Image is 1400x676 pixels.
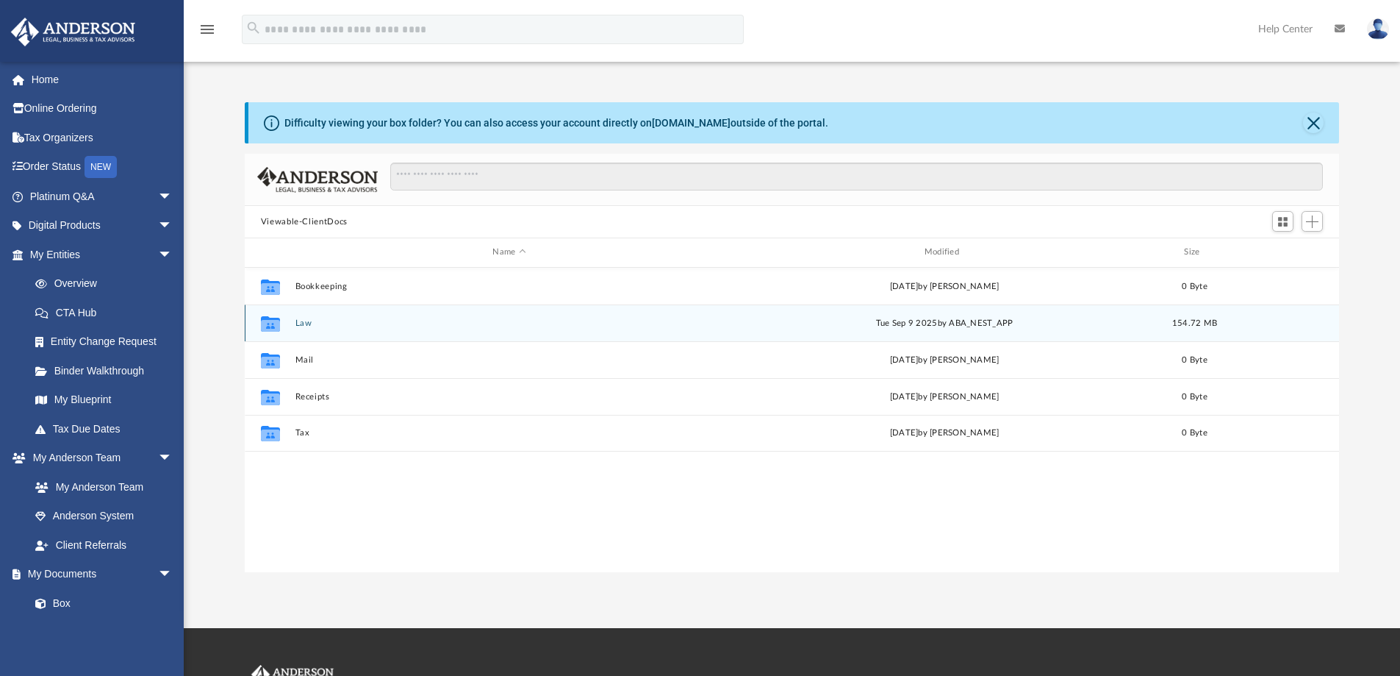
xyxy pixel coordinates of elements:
[1303,113,1324,133] button: Close
[1367,18,1389,40] img: User Pic
[198,21,216,38] i: menu
[295,392,723,402] button: Receipts
[1172,319,1217,327] span: 154.72 MB
[245,268,1340,572] div: grid
[1165,246,1224,259] div: Size
[7,18,140,46] img: Anderson Advisors Platinum Portal
[1182,392,1207,400] span: 0 Byte
[198,28,216,38] a: menu
[1230,246,1333,259] div: id
[21,327,195,357] a: Entity Change Request
[10,240,195,269] a: My Entitiesarrow_drop_down
[10,65,195,94] a: Home
[730,316,1158,330] div: Tue Sep 9 2025 by ABA_NEST_APP
[21,618,187,647] a: Meeting Minutes
[21,298,195,327] a: CTA Hub
[21,269,195,299] a: Overview
[21,502,187,531] a: Anderson System
[158,444,187,474] span: arrow_drop_down
[730,280,1158,293] div: [DATE] by [PERSON_NAME]
[730,427,1158,440] div: [DATE] by [PERSON_NAME]
[1182,355,1207,363] span: 0 Byte
[652,117,730,129] a: [DOMAIN_NAME]
[158,182,187,212] span: arrow_drop_down
[1302,211,1324,232] button: Add
[21,472,180,502] a: My Anderson Team
[10,152,195,182] a: Order StatusNEW
[21,588,180,618] a: Box
[85,156,117,178] div: NEW
[730,246,1159,259] div: Modified
[730,390,1158,403] div: [DATE] by [PERSON_NAME]
[251,246,288,259] div: id
[295,428,723,438] button: Tax
[294,246,723,259] div: Name
[730,353,1158,366] div: [DATE] by [PERSON_NAME]
[1182,282,1207,290] span: 0 Byte
[10,182,195,211] a: Platinum Q&Aarrow_drop_down
[10,211,195,241] a: Digital Productsarrow_drop_down
[390,163,1323,191] input: Search files and folders
[21,356,195,385] a: Binder Walkthrough
[10,444,187,473] a: My Anderson Teamarrow_drop_down
[10,123,195,152] a: Tax Organizers
[21,530,187,560] a: Client Referrals
[158,560,187,590] span: arrow_drop_down
[21,385,187,415] a: My Blueprint
[21,414,195,444] a: Tax Due Dates
[261,216,348,229] button: Viewable-ClientDocs
[158,211,187,241] span: arrow_drop_down
[10,560,187,589] a: My Documentsarrow_drop_down
[245,20,262,36] i: search
[295,319,723,328] button: Law
[284,115,828,131] div: Difficulty viewing your box folder? You can also access your account directly on outside of the p...
[10,94,195,124] a: Online Ordering
[1182,429,1207,437] span: 0 Byte
[158,240,187,270] span: arrow_drop_down
[295,355,723,365] button: Mail
[1272,211,1294,232] button: Switch to Grid View
[295,282,723,291] button: Bookkeeping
